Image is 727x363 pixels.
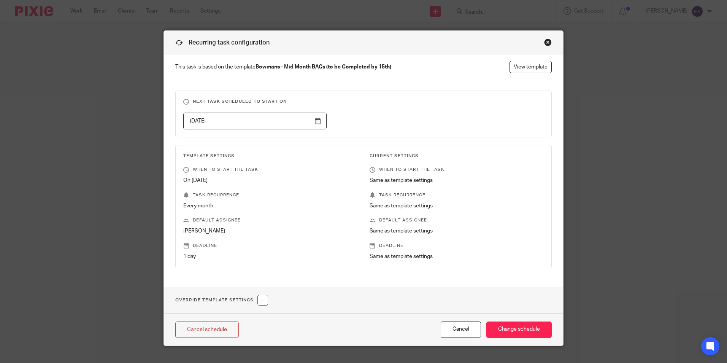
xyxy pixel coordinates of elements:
[256,64,391,70] strong: Bowmans - Mid Month BACs (to be Completed by 15th)
[370,167,544,173] p: When to start the task
[183,202,357,210] p: Every month
[370,217,544,223] p: Default assignee
[370,192,544,198] p: Task recurrence
[183,227,357,235] p: [PERSON_NAME]
[175,38,270,47] h1: Recurring task configuration
[510,61,552,73] a: View template
[370,177,544,184] p: Same as template settings
[183,243,357,249] p: Deadline
[183,153,357,159] h3: Template Settings
[183,167,357,173] p: When to start the task
[183,177,357,184] p: On [DATE]
[486,322,552,338] input: Change schedule
[370,202,544,210] p: Same as template settings
[370,153,544,159] h3: Current Settings
[370,253,544,260] p: Same as template settings
[175,63,391,71] span: This task is based on the template
[441,322,481,338] button: Cancel
[183,253,357,260] p: 1 day
[370,227,544,235] p: Same as template settings
[544,38,552,46] div: Close this dialog window
[175,295,268,306] h1: Override Template Settings
[175,322,239,338] a: Cancel schedule
[183,99,544,105] h3: Next task scheduled to start on
[183,192,357,198] p: Task recurrence
[370,243,544,249] p: Deadline
[183,217,357,223] p: Default assignee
